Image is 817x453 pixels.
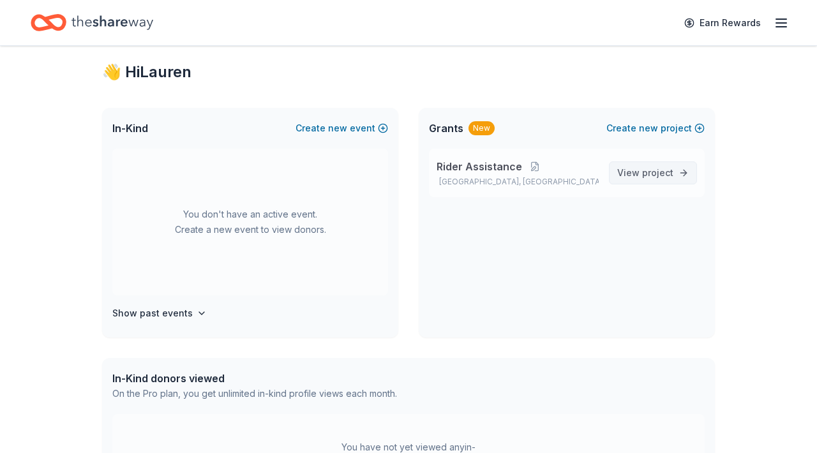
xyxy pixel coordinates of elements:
span: Rider Assistance [437,159,522,174]
p: [GEOGRAPHIC_DATA], [GEOGRAPHIC_DATA] [437,177,599,187]
span: new [639,121,658,136]
button: Createnewproject [606,121,705,136]
a: Earn Rewards [677,11,768,34]
div: You don't have an active event. Create a new event to view donors. [112,149,388,295]
span: Grants [429,121,463,136]
button: Show past events [112,306,207,321]
button: Createnewevent [296,121,388,136]
div: In-Kind donors viewed [112,371,397,386]
div: On the Pro plan, you get unlimited in-kind profile views each month. [112,386,397,401]
h4: Show past events [112,306,193,321]
span: project [642,167,673,178]
span: new [328,121,347,136]
span: In-Kind [112,121,148,136]
span: View [617,165,673,181]
a: Home [31,8,153,38]
div: 👋 Hi Lauren [102,62,715,82]
div: New [468,121,495,135]
a: View project [609,161,697,184]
